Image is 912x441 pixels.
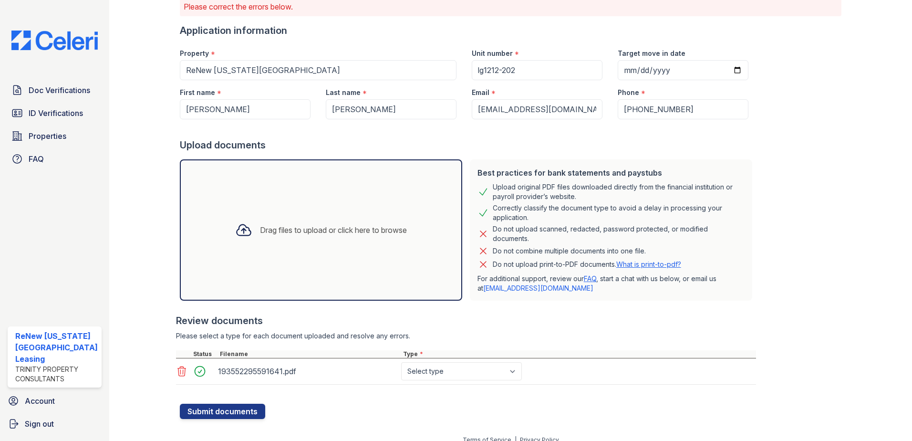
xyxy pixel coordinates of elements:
a: FAQ [584,274,596,283]
div: Drag files to upload or click here to browse [260,224,407,236]
div: Trinity Property Consultants [15,365,98,384]
div: ReNew [US_STATE][GEOGRAPHIC_DATA] Leasing [15,330,98,365]
span: Account [25,395,55,407]
div: 193552295591641.pdf [218,364,397,379]
span: Doc Verifications [29,84,90,96]
img: CE_Logo_Blue-a8612792a0a2168367f1c8372b55b34899dd931a85d93a1a3d3e32e68fde9ad4.png [4,31,105,50]
button: Submit documents [180,404,265,419]
p: Do not upload print-to-PDF documents. [493,260,681,269]
div: Review documents [176,314,756,327]
div: Status [191,350,218,358]
span: Sign out [25,418,54,430]
div: Correctly classify the document type to avoid a delay in processing your application. [493,203,745,222]
a: ID Verifications [8,104,102,123]
label: First name [180,88,215,97]
span: FAQ [29,153,44,165]
a: What is print-to-pdf? [616,260,681,268]
div: Upload original PDF files downloaded directly from the financial institution or payroll provider’... [493,182,745,201]
a: Account [4,391,105,410]
div: Do not combine multiple documents into one file. [493,245,646,257]
span: Properties [29,130,66,142]
a: Properties [8,126,102,146]
p: Please correct the errors below. [184,1,838,12]
div: Type [401,350,756,358]
div: Filename [218,350,401,358]
label: Unit number [472,49,513,58]
div: Application information [180,24,756,37]
label: Email [472,88,489,97]
label: Target move in date [618,49,685,58]
label: Phone [618,88,639,97]
div: Please select a type for each document uploaded and resolve any errors. [176,331,756,341]
div: Upload documents [180,138,756,152]
span: ID Verifications [29,107,83,119]
a: [EMAIL_ADDRESS][DOMAIN_NAME] [483,284,593,292]
a: Sign out [4,414,105,433]
div: Best practices for bank statements and paystubs [477,167,745,178]
div: Do not upload scanned, redacted, password protected, or modified documents. [493,224,745,243]
label: Last name [326,88,361,97]
a: Doc Verifications [8,81,102,100]
a: FAQ [8,149,102,168]
label: Property [180,49,209,58]
p: For additional support, review our , start a chat with us below, or email us at [477,274,745,293]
